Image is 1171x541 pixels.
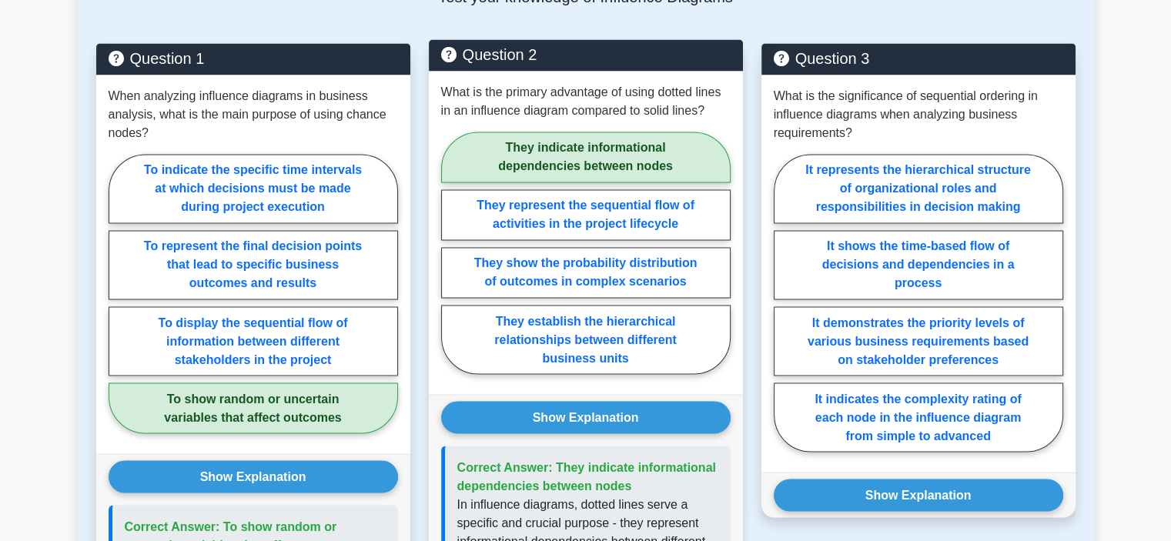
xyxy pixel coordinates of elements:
[774,479,1063,511] button: Show Explanation
[441,45,731,64] h5: Question 2
[109,306,398,376] label: To display the sequential flow of information between different stakeholders in the project
[441,305,731,374] label: They establish the hierarchical relationships between different business units
[441,189,731,240] label: They represent the sequential flow of activities in the project lifecycle
[774,49,1063,68] h5: Question 3
[774,382,1063,452] label: It indicates the complexity rating of each node in the influence diagram from simple to advanced
[774,154,1063,223] label: It represents the hierarchical structure of organizational roles and responsibilities in decision...
[441,247,731,298] label: They show the probability distribution of outcomes in complex scenarios
[109,382,398,433] label: To show random or uncertain variables that affect outcomes
[441,83,731,120] p: What is the primary advantage of using dotted lines in an influence diagram compared to solid lines?
[109,154,398,223] label: To indicate the specific time intervals at which decisions must be made during project execution
[774,87,1063,142] p: What is the significance of sequential ordering in influence diagrams when analyzing business req...
[774,306,1063,376] label: It demonstrates the priority levels of various business requirements based on stakeholder prefere...
[109,460,398,493] button: Show Explanation
[109,87,398,142] p: When analyzing influence diagrams in business analysis, what is the main purpose of using chance ...
[441,401,731,433] button: Show Explanation
[109,49,398,68] h5: Question 1
[441,132,731,182] label: They indicate informational dependencies between nodes
[457,460,716,492] span: Correct Answer: They indicate informational dependencies between nodes
[109,230,398,299] label: To represent the final decision points that lead to specific business outcomes and results
[774,230,1063,299] label: It shows the time-based flow of decisions and dependencies in a process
